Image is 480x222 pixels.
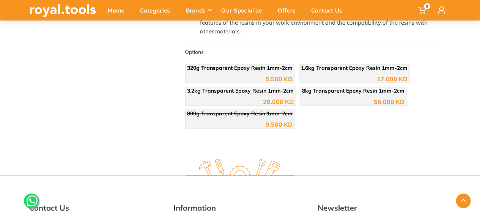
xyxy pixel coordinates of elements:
[185,87,296,106] a: 3.2kg Transparent Epoxy Resin 1mm-2cm 28.000 KD
[186,159,294,180] img: royal.tools Logo
[187,65,293,71] span: 320g Transparent Epoxy Resin 1mm-2cm
[272,2,306,18] div: Offers
[302,87,405,94] span: 8kg Transparent Epoxy Resin 1mm-2cm
[377,76,408,82] div: 17.000 KD
[266,121,293,128] div: 9.500 KD
[200,10,439,36] li: Perform small preliminary tests to have a clear understanding of the polymerization features of t...
[185,48,439,132] div: Options :
[185,110,295,129] a: 800g Transparent Epoxy Resin 1mm-2cm 9.500 KD
[187,110,293,117] span: 800g Transparent Epoxy Resin 1mm-2cm
[185,64,295,83] a: 320g Transparent Epoxy Resin 1mm-2cm 5.500 KD
[135,2,181,18] div: Categories
[187,87,294,94] span: 3.2kg Transparent Epoxy Resin 1mm-2cm
[306,2,353,18] div: Contact Us
[266,76,293,82] div: 5.500 KD
[30,4,96,17] img: royal.tools Logo
[424,3,430,9] span: 0
[374,99,405,105] div: 55.000 KD
[103,2,135,18] div: Home
[301,65,408,71] span: 1.6kg Transparent Epoxy Resin 1mm-2cm
[216,2,272,18] div: Our Specialize
[181,2,216,18] div: Brands
[263,99,294,105] div: 28.000 KD
[299,64,410,83] a: 1.6kg Transparent Epoxy Resin 1mm-2cm 17.000 KD
[300,87,407,106] a: 8kg Transparent Epoxy Resin 1mm-2cm 55.000 KD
